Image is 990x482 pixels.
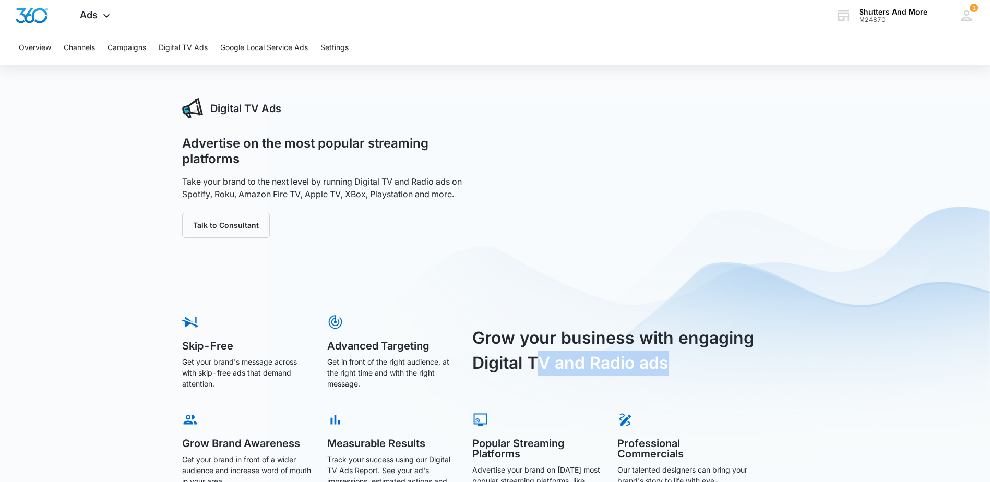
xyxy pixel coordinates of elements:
h3: Grow your business with engaging Digital TV and Radio ads [472,326,766,376]
button: Settings [320,31,349,65]
div: account name [859,8,927,16]
button: Google Local Service Ads [220,31,308,65]
div: notifications count [970,4,978,12]
p: Take your brand to the next level by running Digital TV and Radio ads on Spotify, Roku, Amazon Fi... [182,175,484,200]
h5: Skip-Free [182,341,313,351]
h5: Advanced Targeting [327,341,458,351]
span: 1 [970,4,978,12]
h5: Grow Brand Awareness [182,438,313,449]
p: Get in front of the right audience, at the right time and with the right message. [327,356,458,389]
span: Ads [80,9,98,20]
h1: Advertise on the most popular streaming platforms [182,136,484,167]
button: Channels [64,31,95,65]
h5: Professional Commercials [617,438,748,459]
button: Talk to Consultant [182,213,270,238]
h5: Measurable Results [327,438,458,449]
button: Digital TV Ads [159,31,208,65]
h5: Popular Streaming Platforms [472,438,603,459]
button: Campaigns [108,31,146,65]
div: account id [859,16,927,23]
iframe: 5 Reasons Why Digital TV Works So Well [507,98,808,268]
h3: Digital TV Ads [210,101,281,116]
p: Get your brand's message across with skip-free ads that demand attention. [182,356,313,389]
button: Overview [19,31,51,65]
